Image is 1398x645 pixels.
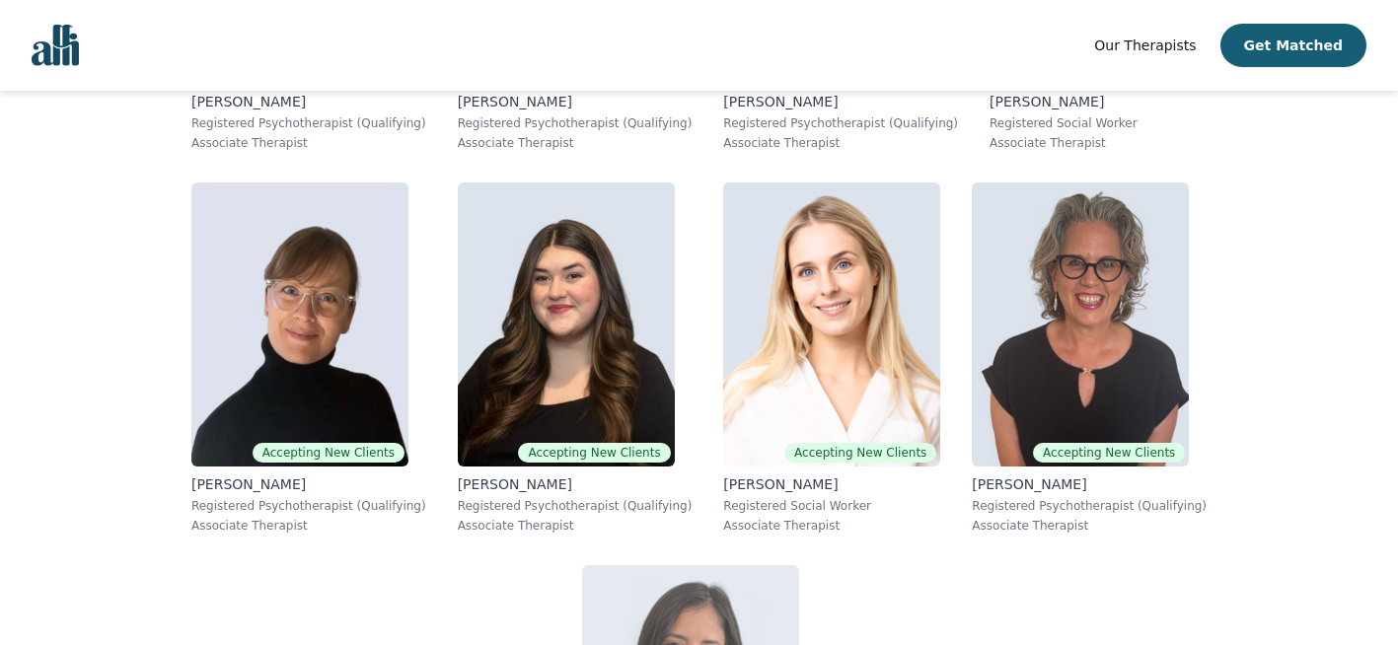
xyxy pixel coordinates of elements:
[972,498,1207,514] p: Registered Psychotherapist (Qualifying)
[518,443,670,463] span: Accepting New Clients
[972,474,1207,494] p: [PERSON_NAME]
[191,115,426,131] p: Registered Psychotherapist (Qualifying)
[191,498,426,514] p: Registered Psychotherapist (Qualifying)
[458,92,693,111] p: [PERSON_NAME]
[990,115,1207,131] p: Registered Social Worker
[191,518,426,534] p: Associate Therapist
[784,443,936,463] span: Accepting New Clients
[956,167,1222,549] a: Susan_AlbaumAccepting New Clients[PERSON_NAME]Registered Psychotherapist (Qualifying)Associate Th...
[1094,34,1196,57] a: Our Therapists
[191,474,426,494] p: [PERSON_NAME]
[723,518,940,534] p: Associate Therapist
[723,182,940,466] img: Danielle_Djelic
[1094,37,1196,53] span: Our Therapists
[191,135,426,151] p: Associate Therapist
[972,182,1189,466] img: Susan_Albaum
[458,182,675,466] img: Olivia_Snow
[458,135,693,151] p: Associate Therapist
[723,498,940,514] p: Registered Social Worker
[191,182,408,466] img: Angela_Earl
[32,25,79,66] img: alli logo
[1033,443,1185,463] span: Accepting New Clients
[458,115,693,131] p: Registered Psychotherapist (Qualifying)
[707,167,956,549] a: Danielle_DjelicAccepting New Clients[PERSON_NAME]Registered Social WorkerAssociate Therapist
[990,92,1207,111] p: [PERSON_NAME]
[191,92,426,111] p: [PERSON_NAME]
[723,474,940,494] p: [PERSON_NAME]
[972,518,1207,534] p: Associate Therapist
[723,135,958,151] p: Associate Therapist
[1220,24,1366,67] button: Get Matched
[442,167,708,549] a: Olivia_SnowAccepting New Clients[PERSON_NAME]Registered Psychotherapist (Qualifying)Associate The...
[723,115,958,131] p: Registered Psychotherapist (Qualifying)
[458,498,693,514] p: Registered Psychotherapist (Qualifying)
[176,167,442,549] a: Angela_EarlAccepting New Clients[PERSON_NAME]Registered Psychotherapist (Qualifying)Associate The...
[458,518,693,534] p: Associate Therapist
[458,474,693,494] p: [PERSON_NAME]
[723,92,958,111] p: [PERSON_NAME]
[990,135,1207,151] p: Associate Therapist
[253,443,405,463] span: Accepting New Clients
